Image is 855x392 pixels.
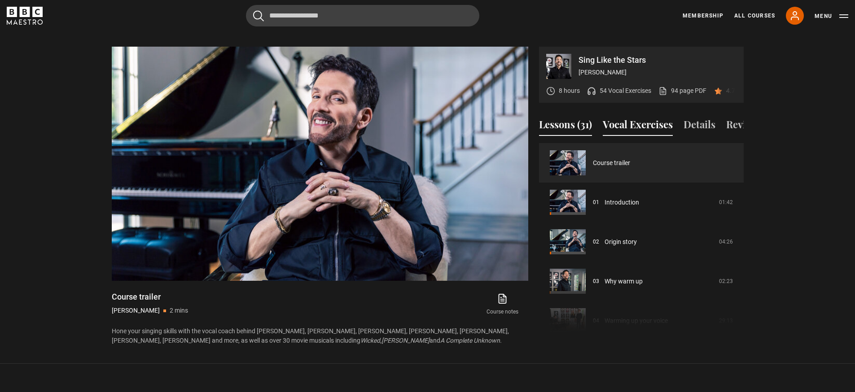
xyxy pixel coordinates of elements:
a: Membership [683,12,723,20]
button: Toggle navigation [815,12,848,21]
a: 94 page PDF [658,86,706,96]
a: All Courses [734,12,775,20]
button: Vocal Exercises [603,117,673,136]
p: 54 Vocal Exercises [600,86,651,96]
a: Why warm up [605,277,643,286]
button: Reviews (60) [726,117,782,136]
button: Submit the search query [253,10,264,22]
i: A Complete Unknown [440,337,500,344]
a: Introduction [605,198,639,207]
button: Lessons (31) [539,117,592,136]
video-js: Video Player [112,47,528,281]
a: Course notes [477,292,528,318]
a: Course trailer [593,158,630,168]
i: Wicked [360,337,380,344]
i: [PERSON_NAME] [381,337,430,344]
p: [PERSON_NAME] [112,306,160,315]
p: 2 mins [170,306,188,315]
p: Sing Like the Stars [579,56,737,64]
input: Search [246,5,479,26]
h1: Course trailer [112,292,188,302]
p: 8 hours [559,86,580,96]
a: Origin story [605,237,637,247]
button: Details [684,117,715,136]
p: [PERSON_NAME] [579,68,737,77]
svg: BBC Maestro [7,7,43,25]
p: Hone your singing skills with the vocal coach behind [PERSON_NAME], [PERSON_NAME], [PERSON_NAME],... [112,327,528,345]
